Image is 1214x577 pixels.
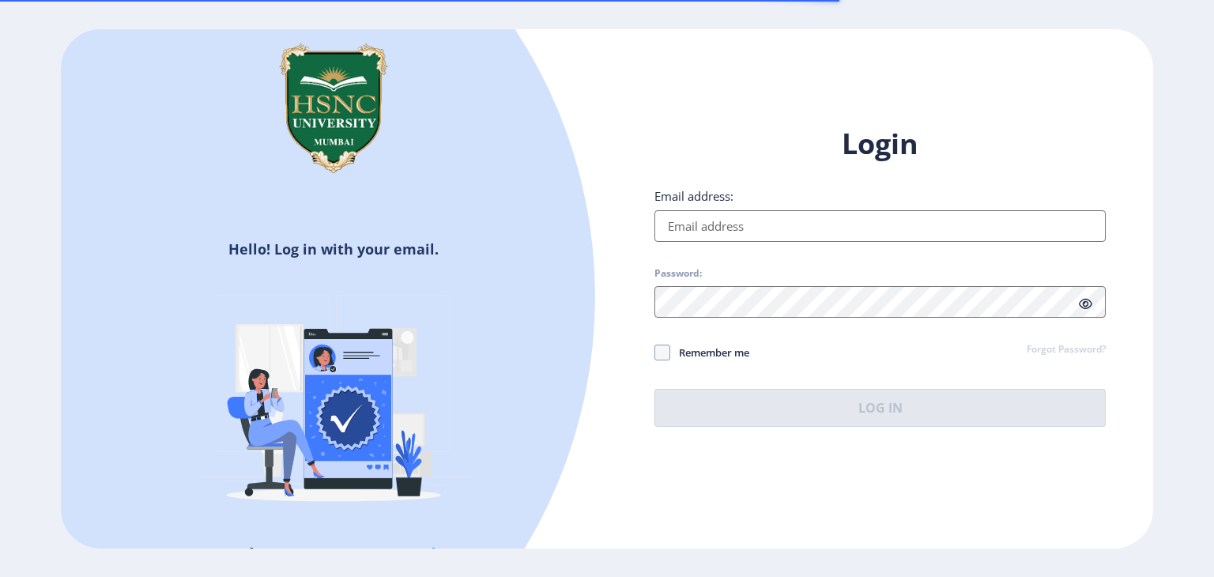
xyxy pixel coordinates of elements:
button: Log In [654,389,1106,427]
h1: Login [654,125,1106,163]
label: Email address: [654,188,733,204]
a: Forgot Password? [1027,343,1106,357]
input: Email address [654,210,1106,242]
a: Register [399,542,471,566]
img: hsnc.png [254,29,413,187]
span: Remember me [670,343,749,362]
h5: Don't have an account? [73,541,595,567]
label: Password: [654,267,702,280]
img: Verified-rafiki.svg [195,265,472,541]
